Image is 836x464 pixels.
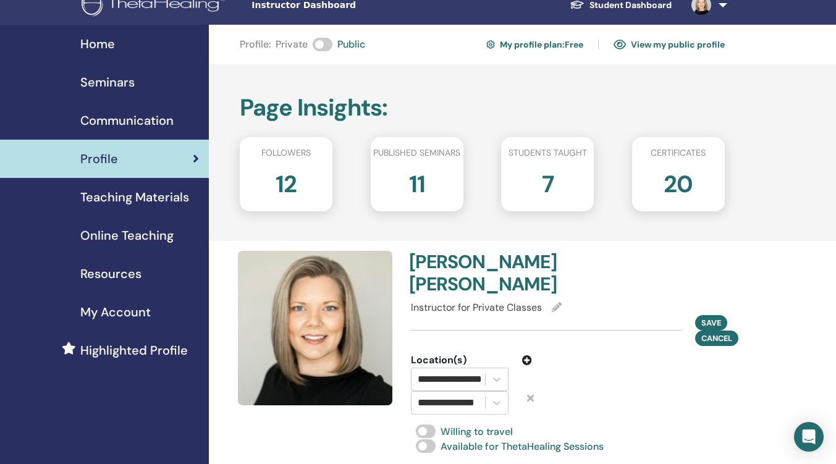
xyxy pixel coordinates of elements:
[411,353,467,368] span: Location(s)
[409,251,561,295] h4: [PERSON_NAME] [PERSON_NAME]
[276,164,297,199] h2: 12
[614,35,725,54] a: View my public profile
[701,333,732,344] span: Cancel
[651,146,706,159] span: Certificates
[80,188,189,206] span: Teaching Materials
[238,251,392,405] img: default.jpg
[80,73,135,91] span: Seminars
[80,35,115,53] span: Home
[441,440,604,453] span: Available for ThetaHealing Sessions
[664,164,693,199] h2: 20
[509,146,587,159] span: Students taught
[80,264,141,283] span: Resources
[80,150,118,168] span: Profile
[80,341,188,360] span: Highlighted Profile
[794,422,824,452] div: Open Intercom Messenger
[486,35,583,54] a: My profile plan:Free
[701,318,721,328] span: Save
[695,331,738,346] button: Cancel
[409,164,425,199] h2: 11
[486,38,495,51] img: cog.svg
[261,146,311,159] span: Followers
[80,111,174,130] span: Communication
[695,315,727,331] button: Save
[240,37,271,52] span: Profile :
[614,39,626,50] img: eye.svg
[411,301,542,314] span: Instructor for Private Classes
[240,94,725,122] h2: Page Insights :
[80,226,174,245] span: Online Teaching
[80,303,151,321] span: My Account
[373,146,460,159] span: Published seminars
[337,37,365,52] span: Public
[542,164,554,199] h2: 7
[441,425,513,438] span: Willing to travel
[276,37,308,52] span: Private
